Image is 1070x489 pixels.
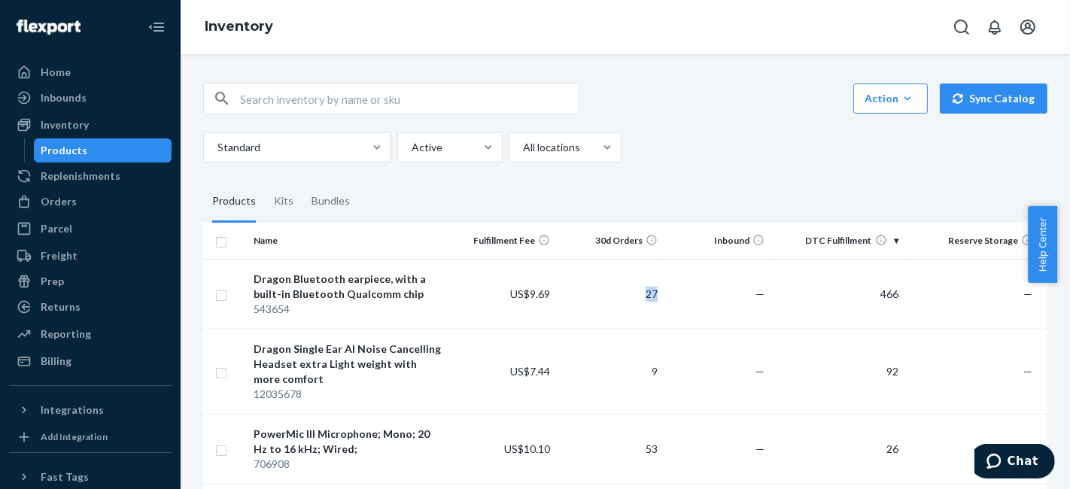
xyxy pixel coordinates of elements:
a: Replenishments [9,164,172,188]
button: Close Navigation [141,12,172,42]
a: Add Integration [9,428,172,446]
div: PowerMic III Microphone; Mono; 20 Hz to 16 kHz; Wired; [254,427,442,457]
div: Returns [41,299,81,314]
button: Open Search Box [947,12,977,42]
button: Fast Tags [9,465,172,489]
a: Prep [9,269,172,293]
div: 706908 [254,457,442,472]
div: Inventory [41,117,89,132]
button: Sync Catalog [940,84,1047,114]
img: Flexport logo [17,20,81,35]
button: Open notifications [980,12,1010,42]
div: Dragon Bluetooth earpiece, with a built-in Bluetooth Qualcomm chip [254,272,442,302]
div: Bundles [312,181,350,223]
a: Products [34,138,172,162]
a: Freight [9,244,172,268]
th: DTC Fulfillment [771,223,904,259]
span: — [1024,365,1033,378]
input: Active [410,140,412,155]
div: Parcel [41,221,72,236]
div: Reporting [41,327,91,342]
a: Orders [9,190,172,214]
th: Name [248,223,448,259]
span: — [755,287,765,300]
span: — [755,365,765,378]
div: Action [865,91,916,106]
input: Standard [216,140,217,155]
input: Search inventory by name or sku [240,84,579,114]
iframe: Opens a widget where you can chat to one of our agents [974,444,1055,481]
td: 27 [556,259,664,329]
div: 12035678 [254,387,442,402]
div: Inbounds [41,90,87,105]
a: Inbounds [9,86,172,110]
div: Products [212,181,256,223]
span: US$7.44 [510,365,550,378]
button: Integrations [9,398,172,422]
th: 30d Orders [556,223,664,259]
span: — [1024,287,1033,300]
div: Replenishments [41,169,120,184]
td: 53 [556,414,664,484]
input: All locations [521,140,523,155]
span: — [755,442,765,455]
a: Returns [9,295,172,319]
span: — [1024,442,1033,455]
div: Add Integration [41,430,108,443]
div: Freight [41,248,78,263]
td: 92 [771,329,904,414]
th: Inbound [664,223,771,259]
td: 466 [771,259,904,329]
div: 543654 [254,302,442,317]
button: Help Center [1028,206,1057,283]
td: 9 [556,329,664,414]
a: Billing [9,349,172,373]
th: Fulfillment Fee [449,223,557,259]
a: Inventory [9,113,172,137]
th: Reserve Storage [905,223,1039,259]
ol: breadcrumbs [193,5,285,49]
td: 26 [771,414,904,484]
a: Parcel [9,217,172,241]
a: Inventory [205,18,273,35]
a: Reporting [9,322,172,346]
div: Billing [41,354,71,369]
div: Integrations [41,402,104,418]
a: Home [9,60,172,84]
div: Prep [41,274,64,289]
button: Open account menu [1013,12,1043,42]
div: Fast Tags [41,469,89,484]
span: US$10.10 [504,442,550,455]
div: Dragon Single Ear AI Noise Cancelling Headset extra Light weight with more comfort [254,342,442,387]
div: Home [41,65,71,80]
div: Kits [274,181,293,223]
div: Orders [41,194,77,209]
button: Action [853,84,928,114]
span: US$9.69 [510,287,550,300]
div: Products [41,143,88,158]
